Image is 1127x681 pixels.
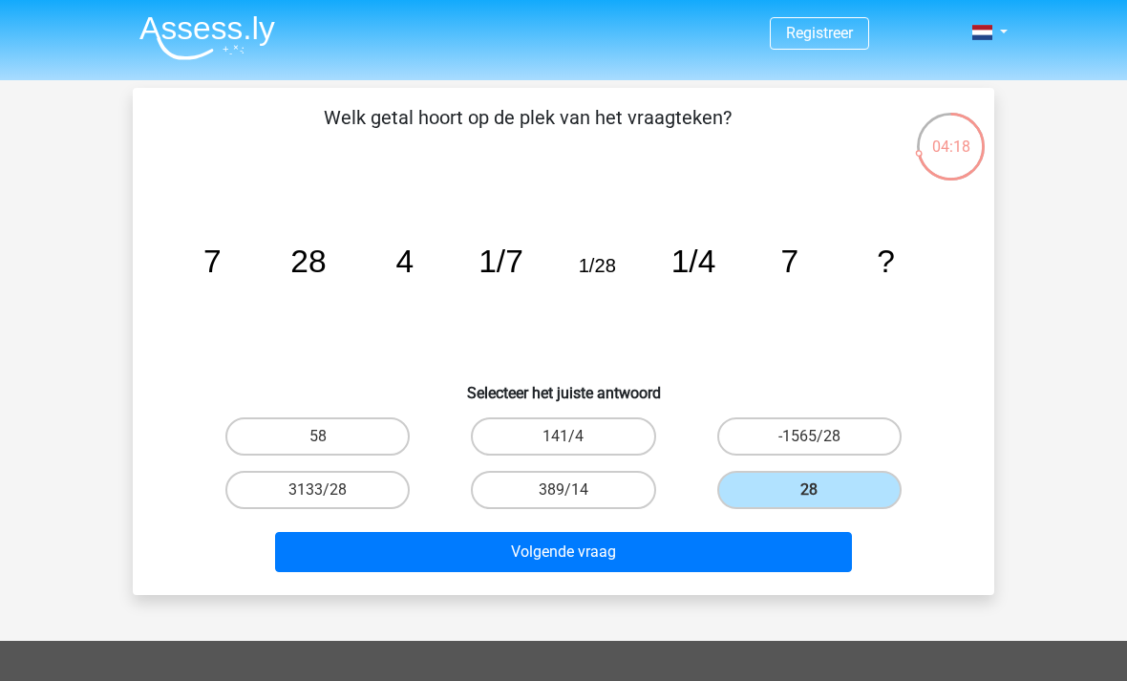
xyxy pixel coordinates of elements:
label: 389/14 [471,471,655,509]
img: Assessly [139,15,275,60]
tspan: 28 [290,244,326,279]
label: 58 [225,417,410,456]
tspan: 1/7 [478,244,523,279]
div: 04:18 [915,111,987,159]
label: 141/4 [471,417,655,456]
p: Welk getal hoort op de plek van het vraagteken? [163,103,892,160]
button: Volgende vraag [275,532,853,572]
h6: Selecteer het juiste antwoord [163,369,964,402]
label: -1565/28 [717,417,902,456]
label: 3133/28 [225,471,410,509]
tspan: 4 [395,244,414,279]
tspan: 7 [203,244,222,279]
tspan: 1/28 [579,255,616,276]
tspan: 7 [780,244,798,279]
tspan: ? [877,244,895,279]
tspan: 1/4 [671,244,716,279]
a: Registreer [786,24,853,42]
label: 28 [717,471,902,509]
